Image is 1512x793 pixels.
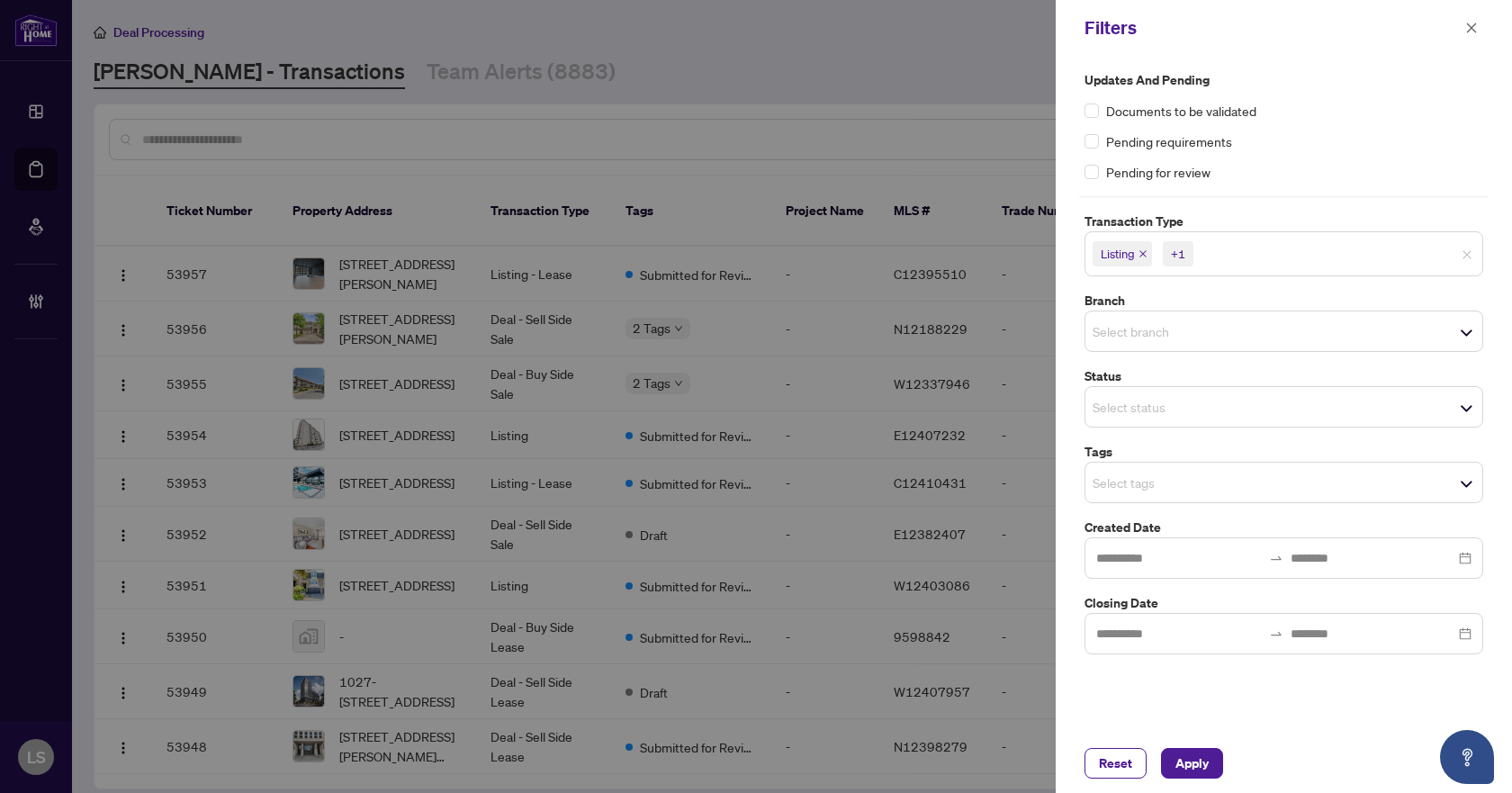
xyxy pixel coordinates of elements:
[1106,131,1232,151] span: Pending requirements
[1269,551,1283,565] span: to
[1269,626,1283,641] span: swap-right
[1175,749,1209,778] span: Apply
[1084,291,1483,311] label: Branch
[1106,162,1210,182] span: Pending for review
[1138,249,1147,258] span: close
[1440,730,1494,784] button: Open asap
[1161,748,1223,779] button: Apply
[1462,249,1472,260] span: close
[1465,22,1478,34] span: close
[1084,70,1483,90] label: Updates and Pending
[1084,14,1460,41] div: Filters
[1093,241,1152,266] span: Listing
[1084,442,1483,462] label: Tags
[1269,626,1283,641] span: to
[1269,551,1283,565] span: swap-right
[1084,748,1147,779] button: Reset
[1106,101,1256,121] span: Documents to be validated
[1101,245,1135,263] span: Listing
[1084,518,1483,537] label: Created Date
[1084,593,1483,613] label: Closing Date
[1084,366,1483,386] label: Status
[1171,245,1185,263] div: +1
[1099,749,1132,778] span: Reset
[1084,212,1483,231] label: Transaction Type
